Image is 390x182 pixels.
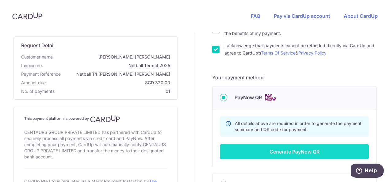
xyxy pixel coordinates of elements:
[21,63,43,69] span: Invoice no.
[351,164,384,179] iframe: Opens a widget where you can find more information
[21,71,61,77] span: translation missing: en.payment_reference
[224,42,377,57] label: I acknowledge that payments cannot be refunded directly via CardUp and agree to CardUp’s &
[48,80,170,86] span: SGD 320.00
[212,74,377,81] h5: Your payment method
[24,115,167,123] h4: This payment platform is powered by
[63,71,170,77] span: Netball T4 [PERSON_NAME] [PERSON_NAME]
[55,54,170,60] span: [PERSON_NAME] [PERSON_NAME]
[21,54,53,60] span: Customer name
[344,13,378,19] a: About CardUp
[21,42,55,48] span: translation missing: en.request_detail
[24,128,167,161] div: CENTAURS GROUP PRIVATE LIMITED has partnered with CardUp to securely process all payments via cre...
[45,63,170,69] span: Netball Term 4 2025
[220,94,369,101] div: PayNow QR Cards logo
[220,144,369,159] button: Generate PayNow QR
[21,88,55,94] span: No. of payments
[21,80,46,86] span: Amount due
[274,13,330,19] a: Pay via CardUp account
[235,121,361,132] span: All details above are required in order to generate the payment summary and QR code for payment.
[166,89,170,94] span: x1
[235,94,262,101] span: PayNow QR
[264,94,277,101] img: Cards logo
[90,115,120,123] img: CardUp
[251,13,260,19] a: FAQ
[261,50,296,55] a: Terms Of Service
[12,12,42,20] img: CardUp
[298,50,327,55] a: Privacy Policy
